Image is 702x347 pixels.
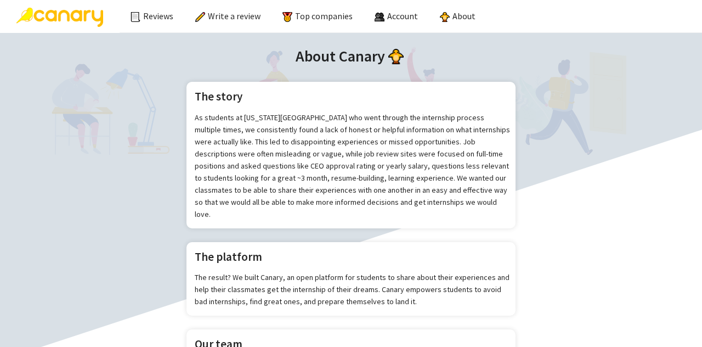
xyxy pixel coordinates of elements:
[16,8,103,27] img: Canary Logo
[195,10,261,21] a: Write a review
[387,10,418,21] span: Account
[375,12,384,22] img: people.png
[195,271,510,307] p: The result? We built Canary, an open platform for students to share about their experiences and h...
[195,111,510,220] p: As students at [US_STATE][GEOGRAPHIC_DATA] who went through the internship process multiple times...
[131,10,173,21] a: Reviews
[282,10,353,21] a: Top companies
[440,10,475,21] a: About
[388,49,404,64] img: bird_front.png
[195,87,510,105] h2: The story
[11,44,691,68] h1: About Canary
[195,248,510,266] h2: The platform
